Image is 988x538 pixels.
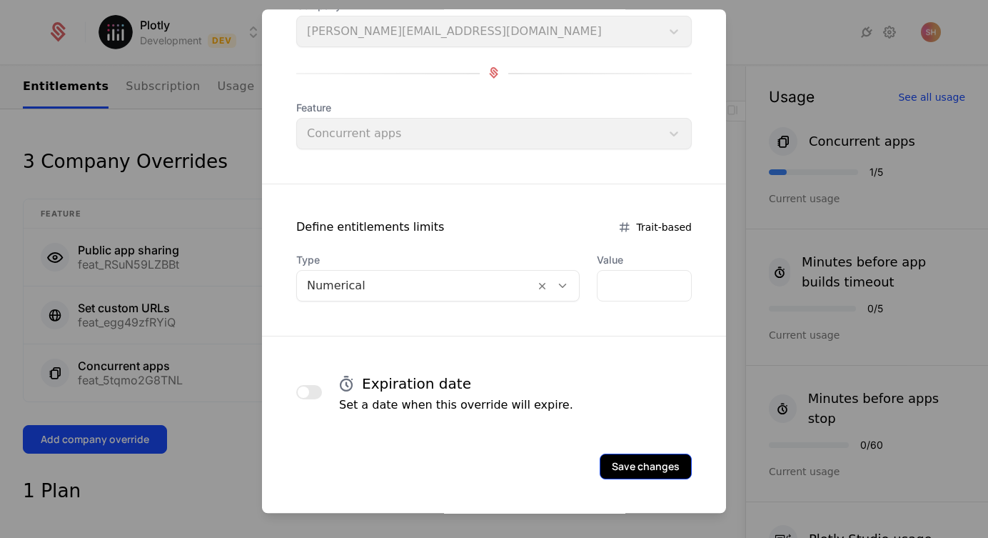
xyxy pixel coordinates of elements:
[296,219,444,236] div: Define entitlements limits
[339,397,573,414] p: Set a date when this override will expire.
[636,220,692,234] span: Trait-based
[296,101,692,115] span: Feature
[600,454,692,479] button: Save changes
[597,253,692,267] label: Value
[296,253,580,267] span: Type
[362,374,471,394] h4: Expiration date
